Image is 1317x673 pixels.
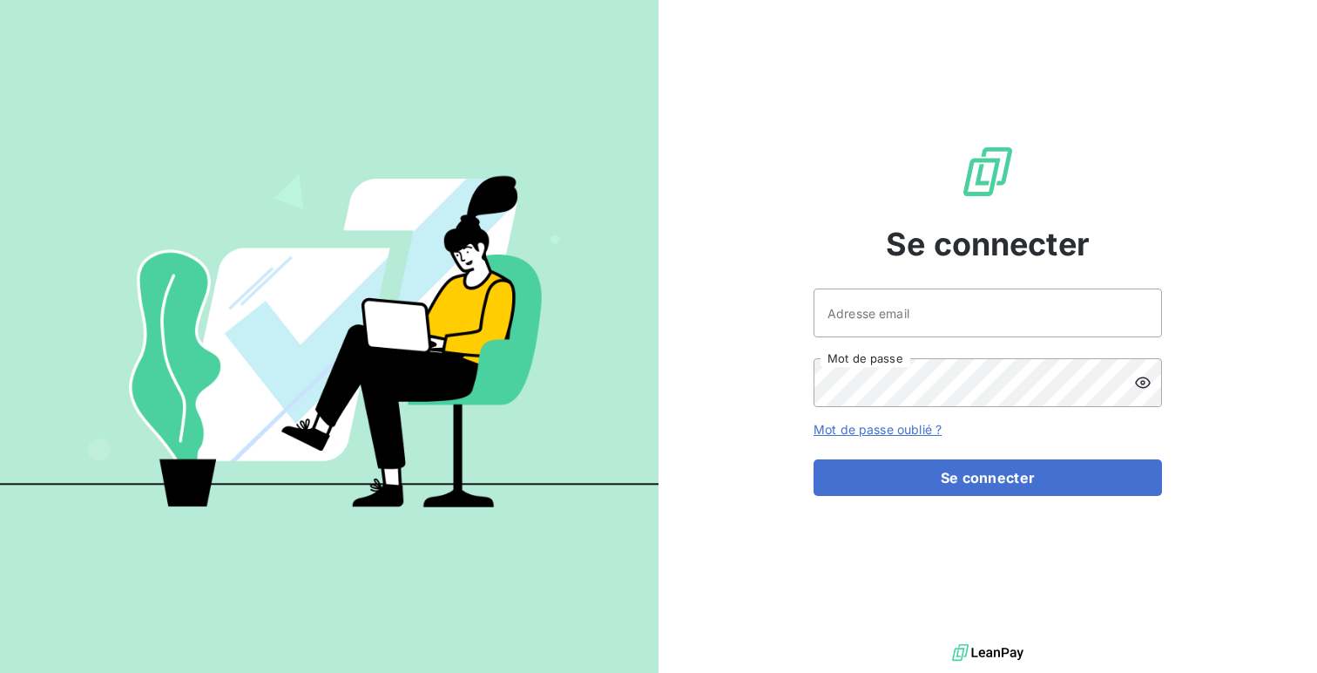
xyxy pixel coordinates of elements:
input: placeholder [814,289,1162,337]
button: Se connecter [814,459,1162,496]
span: Se connecter [886,221,1090,268]
a: Mot de passe oublié ? [814,422,942,437]
img: Logo LeanPay [960,144,1016,200]
img: logo [952,640,1023,666]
